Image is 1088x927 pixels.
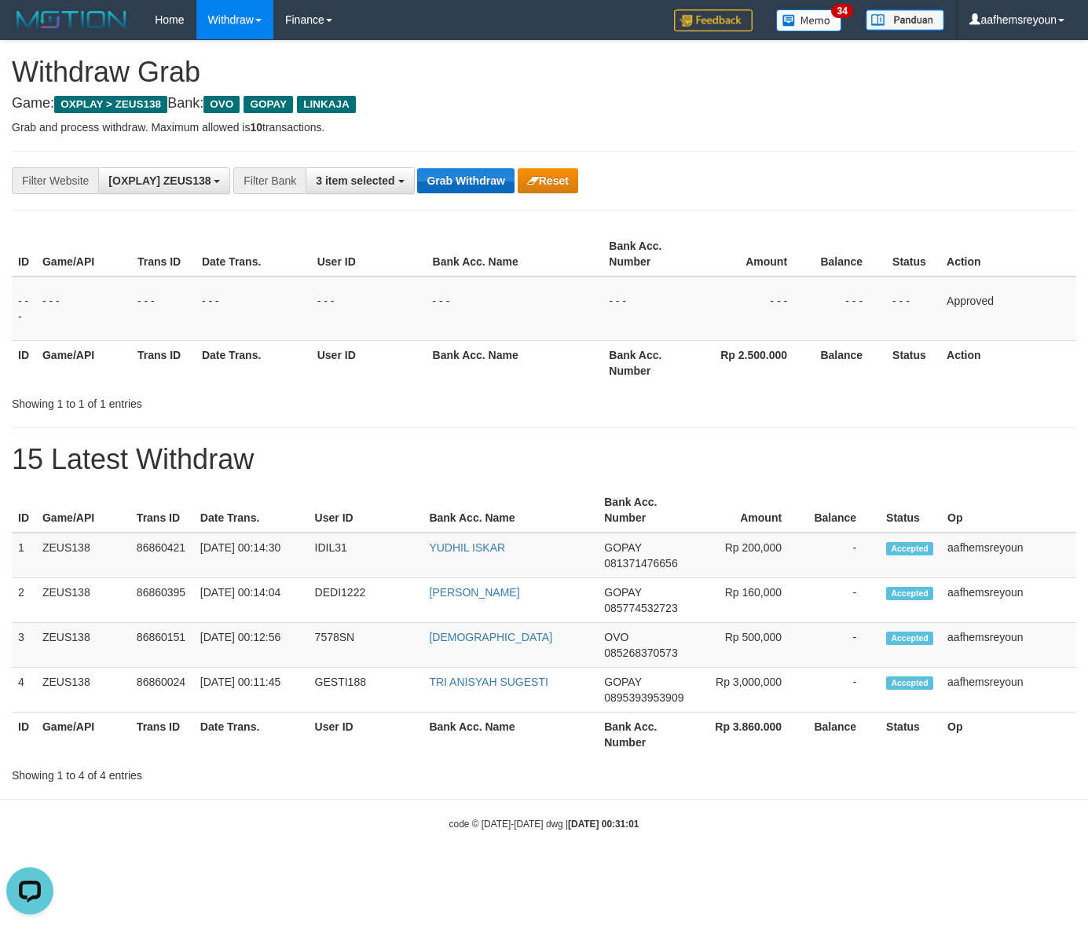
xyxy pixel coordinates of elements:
[12,277,36,341] td: - - -
[811,232,886,277] th: Balance
[698,232,811,277] th: Amount
[12,57,1076,88] h1: Withdraw Grab
[130,623,194,668] td: 86860151
[311,277,427,341] td: - - -
[693,488,805,533] th: Amount
[449,819,639,830] small: code © [DATE]-[DATE] dwg |
[297,96,356,113] span: LINKAJA
[131,277,196,341] td: - - -
[674,9,753,31] img: Feedback.jpg
[244,96,293,113] span: GOPAY
[518,168,578,193] button: Reset
[866,9,944,31] img: panduan.png
[36,232,131,277] th: Game/API
[309,668,423,713] td: GESTI188
[604,676,641,688] span: GOPAY
[604,557,677,570] span: Copy 081371476656 to clipboard
[131,340,196,385] th: Trans ID
[36,277,131,341] td: - - -
[880,488,941,533] th: Status
[36,578,130,623] td: ZEUS138
[306,167,414,194] button: 3 item selected
[203,96,240,113] span: OVO
[36,488,130,533] th: Game/API
[805,488,880,533] th: Balance
[196,340,311,385] th: Date Trans.
[805,623,880,668] td: -
[427,232,603,277] th: Bank Acc. Name
[941,533,1076,578] td: aafhemsreyoun
[36,623,130,668] td: ZEUS138
[309,578,423,623] td: DEDI1222
[776,9,842,31] img: Button%20Memo.svg
[311,340,427,385] th: User ID
[12,761,441,783] div: Showing 1 to 4 of 4 entries
[604,602,677,614] span: Copy 085774532723 to clipboard
[316,174,394,187] span: 3 item selected
[693,623,805,668] td: Rp 500,000
[603,232,698,277] th: Bank Acc. Number
[417,168,514,193] button: Grab Withdraw
[698,277,811,341] td: - - -
[880,713,941,757] th: Status
[604,586,641,599] span: GOPAY
[12,533,36,578] td: 1
[941,668,1076,713] td: aafhemsreyoun
[886,676,933,690] span: Accepted
[429,631,552,643] a: [DEMOGRAPHIC_DATA]
[693,713,805,757] th: Rp 3.860.000
[36,533,130,578] td: ZEUS138
[194,668,309,713] td: [DATE] 00:11:45
[886,277,940,341] td: - - -
[130,578,194,623] td: 86860395
[811,277,886,341] td: - - -
[604,691,683,704] span: Copy 0895393953909 to clipboard
[12,96,1076,112] h4: Game: Bank:
[311,232,427,277] th: User ID
[12,119,1076,135] p: Grab and process withdraw. Maximum allowed is transactions.
[309,623,423,668] td: 7578SN
[36,340,131,385] th: Game/API
[568,819,639,830] strong: [DATE] 00:31:01
[429,541,505,554] a: YUDHIL ISKAR
[423,488,598,533] th: Bank Acc. Name
[194,533,309,578] td: [DATE] 00:14:30
[831,4,852,18] span: 34
[886,542,933,555] span: Accepted
[309,713,423,757] th: User ID
[12,390,441,412] div: Showing 1 to 1 of 1 entries
[603,340,698,385] th: Bank Acc. Number
[693,533,805,578] td: Rp 200,000
[250,121,262,134] strong: 10
[429,586,519,599] a: [PERSON_NAME]
[427,277,603,341] td: - - -
[886,340,940,385] th: Status
[805,533,880,578] td: -
[6,6,53,53] button: Open LiveChat chat widget
[604,647,677,659] span: Copy 085268370573 to clipboard
[12,444,1076,475] h1: 15 Latest Withdraw
[309,533,423,578] td: IDIL31
[12,340,36,385] th: ID
[194,488,309,533] th: Date Trans.
[12,8,131,31] img: MOTION_logo.png
[12,623,36,668] td: 3
[12,713,36,757] th: ID
[941,623,1076,668] td: aafhemsreyoun
[886,632,933,645] span: Accepted
[194,623,309,668] td: [DATE] 00:12:56
[427,340,603,385] th: Bank Acc. Name
[98,167,230,194] button: [OXPLAY] ZEUS138
[130,713,194,757] th: Trans ID
[309,488,423,533] th: User ID
[108,174,211,187] span: [OXPLAY] ZEUS138
[805,668,880,713] td: -
[423,713,598,757] th: Bank Acc. Name
[12,232,36,277] th: ID
[196,232,311,277] th: Date Trans.
[131,232,196,277] th: Trans ID
[12,578,36,623] td: 2
[12,488,36,533] th: ID
[12,167,98,194] div: Filter Website
[604,541,641,554] span: GOPAY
